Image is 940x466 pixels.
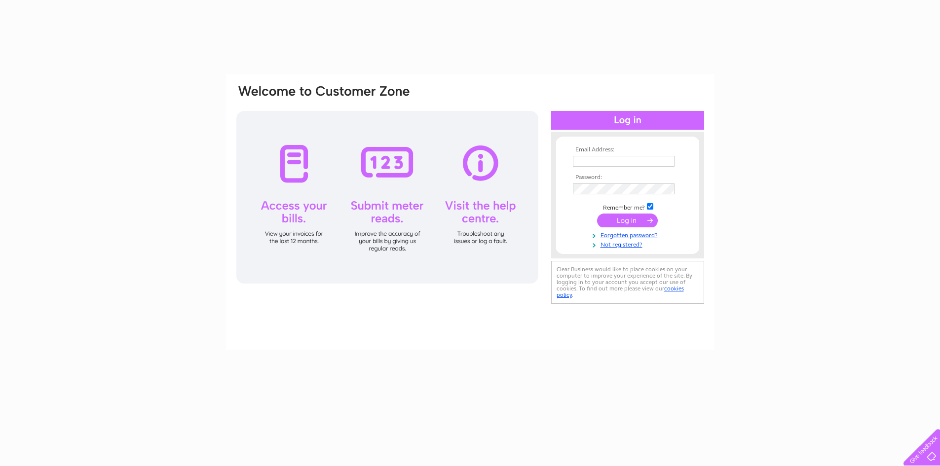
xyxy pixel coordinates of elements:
[573,239,685,249] a: Not registered?
[570,202,685,212] td: Remember me?
[573,230,685,239] a: Forgotten password?
[597,214,658,227] input: Submit
[551,261,704,304] div: Clear Business would like to place cookies on your computer to improve your experience of the sit...
[570,146,685,153] th: Email Address:
[557,285,684,298] a: cookies policy
[570,174,685,181] th: Password:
